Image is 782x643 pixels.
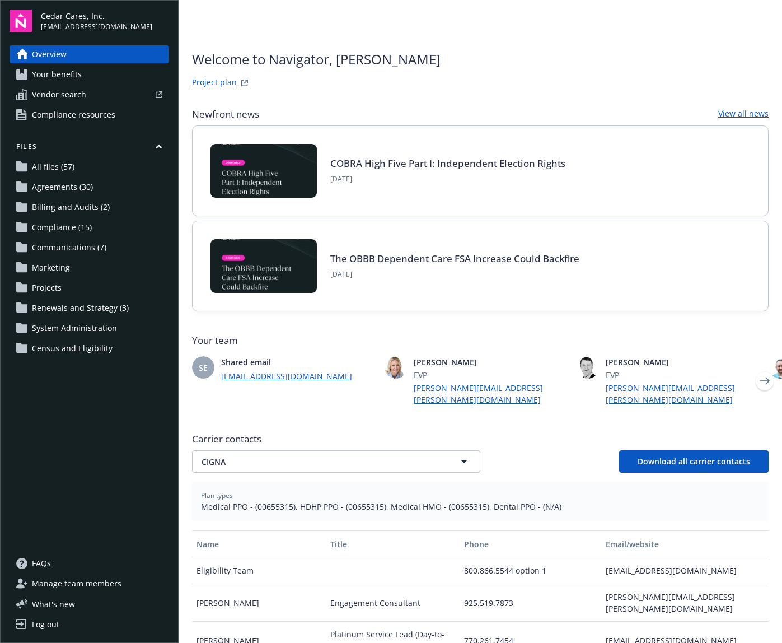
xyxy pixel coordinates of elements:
a: projectPlanWebsite [238,76,251,90]
a: View all news [718,108,769,121]
span: All files (57) [32,158,74,176]
a: Project plan [192,76,237,90]
div: 800.866.5544 option 1 [460,557,602,584]
span: Vendor search [32,86,86,104]
button: CIGNA [192,450,480,473]
span: EVP [606,369,760,381]
div: [PERSON_NAME][EMAIL_ADDRESS][PERSON_NAME][DOMAIN_NAME] [601,584,769,622]
a: Manage team members [10,575,169,593]
span: Marketing [32,259,70,277]
span: EVP [414,369,568,381]
span: Projects [32,279,62,297]
span: [DATE] [330,269,579,279]
span: Renewals and Strategy (3) [32,299,129,317]
span: Your team [192,334,769,347]
div: Engagement Consultant [326,584,460,622]
span: Communications (7) [32,239,106,257]
a: Communications (7) [10,239,169,257]
div: Name [196,538,321,550]
div: Email/website [606,538,764,550]
a: Overview [10,45,169,63]
div: [EMAIL_ADDRESS][DOMAIN_NAME] [601,557,769,584]
a: Projects [10,279,169,297]
button: What's new [10,598,93,610]
button: Name [192,530,326,557]
img: BLOG-Card Image - Compliance - OBBB Dep Care FSA - 08-01-25.jpg [210,239,317,293]
a: Renewals and Strategy (3) [10,299,169,317]
a: Marketing [10,259,169,277]
a: The OBBB Dependent Care FSA Increase Could Backfire [330,252,579,265]
a: Next [756,372,774,390]
span: Cedar Cares, Inc. [41,10,152,22]
a: [PERSON_NAME][EMAIL_ADDRESS][PERSON_NAME][DOMAIN_NAME] [414,382,568,406]
a: Vendor search [10,86,169,104]
button: Phone [460,530,602,557]
div: Log out [32,616,59,633]
button: Download all carrier contacts [619,450,769,473]
span: Compliance resources [32,106,115,124]
span: Overview [32,45,67,63]
a: COBRA High Five Part I: Independent Election Rights [330,157,565,170]
img: navigator-logo.svg [10,10,32,32]
span: SE [199,362,208,374]
span: [PERSON_NAME] [606,356,760,368]
span: Billing and Audits (2) [32,198,110,216]
button: Cedar Cares, Inc.[EMAIL_ADDRESS][DOMAIN_NAME] [41,10,169,32]
span: [PERSON_NAME] [414,356,568,368]
div: Title [330,538,455,550]
img: photo [577,356,599,379]
span: Welcome to Navigator , [PERSON_NAME] [192,49,441,69]
span: What ' s new [32,598,75,610]
button: Title [326,530,460,557]
span: Census and Eligibility [32,339,113,357]
span: Plan types [201,491,760,501]
a: [EMAIL_ADDRESS][DOMAIN_NAME] [221,370,376,382]
a: [PERSON_NAME][EMAIL_ADDRESS][PERSON_NAME][DOMAIN_NAME] [606,382,760,406]
span: CIGNA [202,456,432,468]
div: [PERSON_NAME] [192,584,326,622]
span: FAQs [32,555,51,572]
a: All files (57) [10,158,169,176]
img: BLOG-Card Image - Compliance - COBRA High Five Pt 1 07-18-25.jpg [210,144,317,198]
span: Medical PPO - (00655315), HDHP PPO - (00655315), Medical HMO - (00655315), Dental PPO - (N/A) [201,501,760,512]
a: Compliance resources [10,106,169,124]
span: Shared email [221,356,376,368]
img: photo [385,356,407,379]
span: [DATE] [330,174,565,184]
div: Eligibility Team [192,557,326,584]
span: Manage team members [32,575,121,593]
span: Agreements (30) [32,178,93,196]
a: Agreements (30) [10,178,169,196]
div: 925.519.7873 [460,584,602,622]
span: Your benefits [32,66,82,83]
span: Carrier contacts [192,432,769,446]
span: Compliance (15) [32,218,92,236]
button: Email/website [601,530,769,557]
div: Phone [464,538,597,550]
a: Census and Eligibility [10,339,169,357]
span: Download all carrier contacts [638,456,750,467]
a: Billing and Audits (2) [10,198,169,216]
span: [EMAIL_ADDRESS][DOMAIN_NAME] [41,22,152,32]
span: System Administration [32,319,117,337]
button: Files [10,142,169,156]
a: Your benefits [10,66,169,83]
a: FAQs [10,555,169,572]
a: System Administration [10,319,169,337]
a: Compliance (15) [10,218,169,236]
span: Newfront news [192,108,259,121]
